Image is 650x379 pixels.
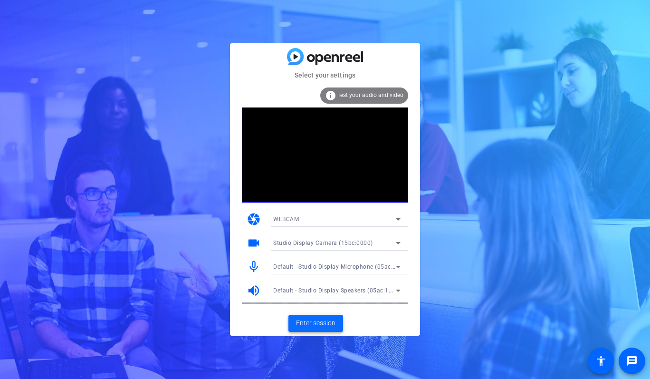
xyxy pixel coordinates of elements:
[247,283,261,298] mat-icon: volume_up
[288,315,343,332] button: Enter session
[296,318,335,328] span: Enter session
[287,48,363,65] img: blue-gradient.svg
[626,355,638,367] mat-icon: message
[230,70,420,80] mat-card-subtitle: Select your settings
[273,262,409,270] span: Default - Studio Display Microphone (05ac:1114)
[325,90,336,101] mat-icon: info
[273,286,401,294] span: Default - Studio Display Speakers (05ac:1114)
[247,212,261,226] mat-icon: camera
[273,216,299,223] span: WEBCAM
[595,355,607,367] mat-icon: accessibility
[247,260,261,274] mat-icon: mic_none
[247,236,261,250] mat-icon: videocam
[337,92,403,98] span: Test your audio and video
[273,240,373,246] span: Studio Display Camera (15bc:0000)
